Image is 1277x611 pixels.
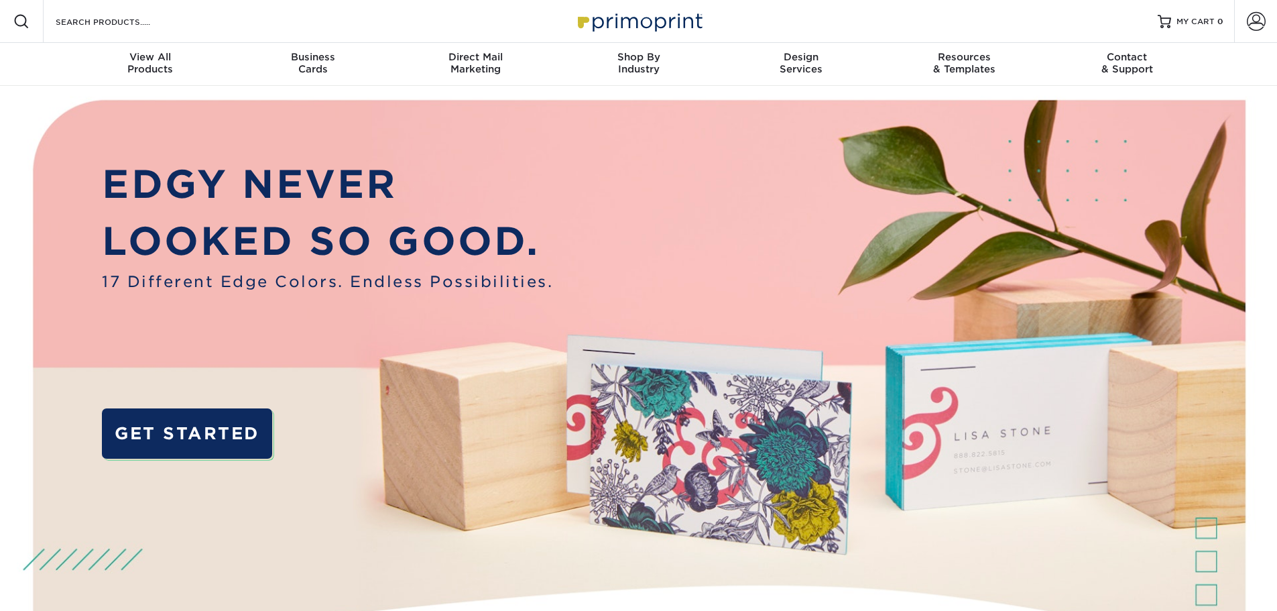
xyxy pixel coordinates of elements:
img: Primoprint [572,7,706,36]
a: GET STARTED [102,408,271,459]
div: & Support [1046,51,1209,75]
span: Business [231,51,394,63]
div: Services [720,51,883,75]
span: Contact [1046,51,1209,63]
a: DesignServices [720,43,883,86]
a: BusinessCards [231,43,394,86]
div: Products [69,51,232,75]
a: Direct MailMarketing [394,43,557,86]
span: MY CART [1176,16,1215,27]
span: Resources [883,51,1046,63]
p: EDGY NEVER [102,156,553,213]
span: Direct Mail [394,51,557,63]
span: 17 Different Edge Colors. Endless Possibilities. [102,270,553,293]
span: Design [720,51,883,63]
a: Resources& Templates [883,43,1046,86]
span: Shop By [557,51,720,63]
p: LOOKED SO GOOD. [102,213,553,270]
div: Marketing [394,51,557,75]
input: SEARCH PRODUCTS..... [54,13,185,30]
a: Shop ByIndustry [557,43,720,86]
div: & Templates [883,51,1046,75]
a: Contact& Support [1046,43,1209,86]
a: View AllProducts [69,43,232,86]
div: Industry [557,51,720,75]
span: View All [69,51,232,63]
div: Cards [231,51,394,75]
span: 0 [1217,17,1223,26]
